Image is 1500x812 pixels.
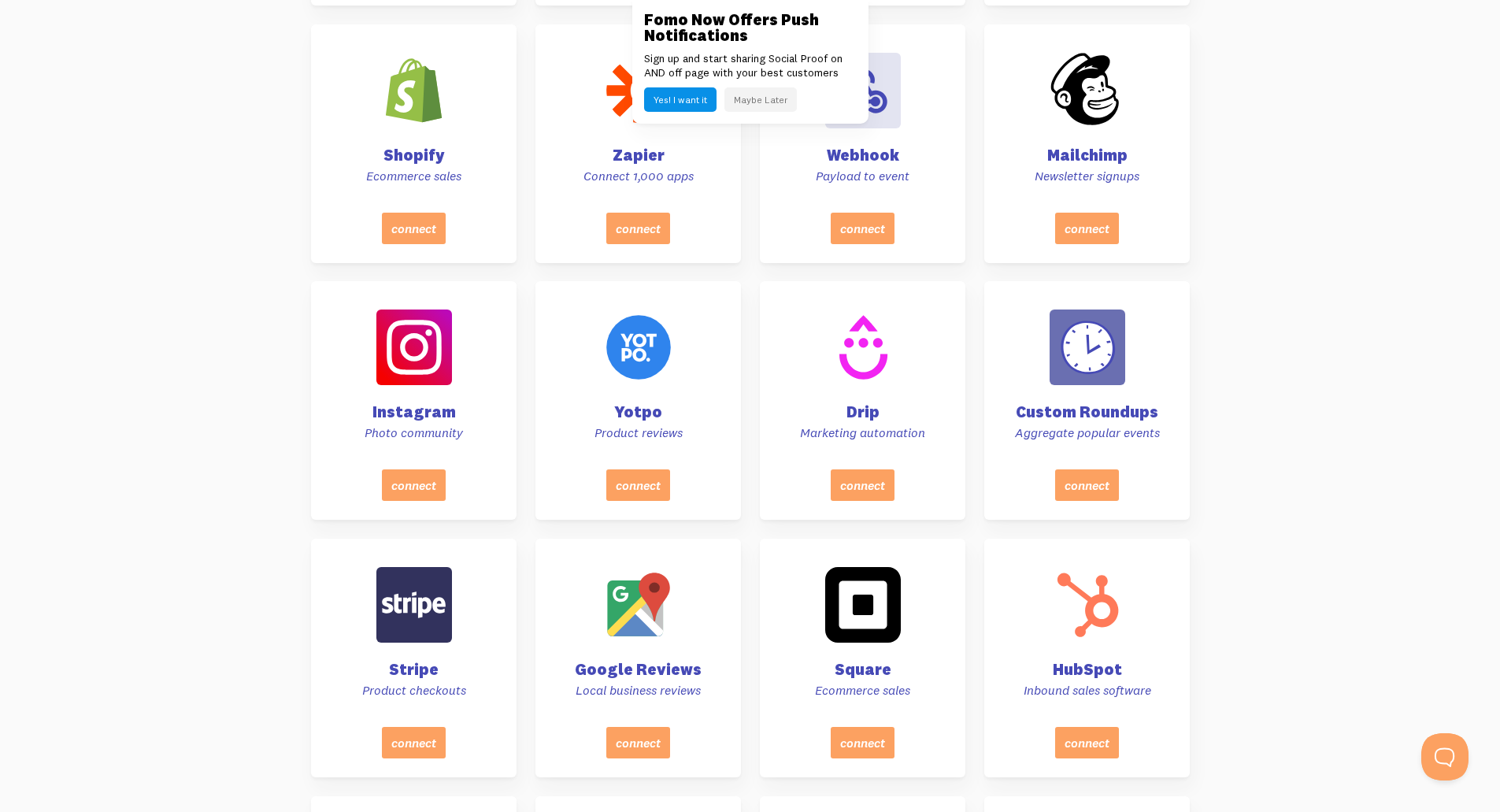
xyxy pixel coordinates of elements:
p: Newsletter signups [1003,168,1171,184]
button: connect [831,212,894,243]
p: Connect 1,000 apps [554,168,722,184]
a: Mailchimp Newsletter signups connect [984,24,1190,263]
a: HubSpot Inbound sales software connect [984,539,1190,777]
button: connect [606,212,670,243]
a: Yotpo Product reviews connect [535,281,741,520]
h4: Yotpo [554,404,722,420]
a: Square Ecommerce sales connect [760,539,965,777]
h4: Mailchimp [1003,147,1171,163]
a: Drip Marketing automation connect [760,281,965,520]
p: Product reviews [554,425,722,441]
a: Shopify Ecommerce sales connect [311,24,517,263]
button: connect [606,727,670,758]
h4: Shopify [330,147,498,163]
p: Marketing automation [779,425,946,441]
button: connect [382,212,446,243]
iframe: Help Scout Beacon - Open [1421,733,1469,780]
h4: Stripe [330,662,498,677]
a: Zapier Connect 1,000 apps connect [535,24,741,263]
p: Payload to event [779,168,946,184]
h4: Square [779,662,946,677]
a: Google Reviews Local business reviews connect [535,539,741,777]
h3: Fomo Now Offers Push Notifications [644,12,857,43]
h4: Instagram [330,404,498,420]
button: Yes! I want it [644,87,717,112]
p: Ecommerce sales [779,682,946,699]
button: connect [831,469,894,501]
button: connect [1055,469,1119,501]
p: Sign up and start sharing Social Proof on AND off page with your best customers [644,51,857,80]
h4: Webhook [779,147,946,163]
button: connect [1055,727,1119,758]
button: connect [382,727,446,758]
h4: Google Reviews [554,662,722,677]
a: Webhook Payload to event connect [760,24,965,263]
a: Instagram Photo community connect [311,281,517,520]
a: Custom Roundups Aggregate popular events connect [984,281,1190,520]
h4: Drip [779,404,946,420]
h4: Zapier [554,147,722,163]
p: Photo community [330,425,498,441]
button: connect [606,469,670,501]
p: Aggregate popular events [1003,425,1171,441]
button: connect [1055,212,1119,243]
p: Local business reviews [554,682,722,699]
p: Ecommerce sales [330,168,498,184]
button: Maybe Later [724,87,797,112]
h4: Custom Roundups [1003,404,1171,420]
a: Stripe Product checkouts connect [311,539,517,777]
button: connect [831,727,894,758]
button: connect [382,469,446,501]
p: Product checkouts [330,682,498,699]
h4: HubSpot [1003,662,1171,677]
p: Inbound sales software [1003,682,1171,699]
